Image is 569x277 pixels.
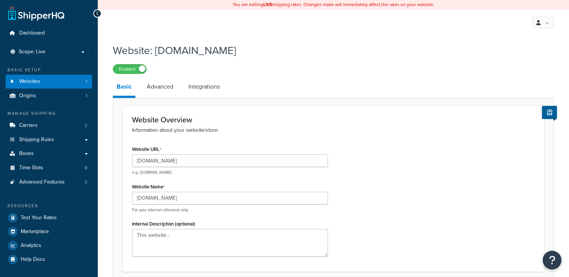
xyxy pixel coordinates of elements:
[6,253,92,266] a: Help Docs
[19,49,46,55] span: Scope: Live
[6,133,92,147] a: Shipping Rules
[132,184,165,190] label: Website Name
[143,78,177,96] a: Advanced
[185,78,223,96] a: Integrations
[19,151,34,157] span: Boxes
[132,207,328,213] p: For your internal reference only
[19,137,54,143] span: Shipping Rules
[85,122,87,129] span: 2
[6,161,92,175] a: Time Slots0
[113,78,135,98] a: Basic
[6,26,92,40] a: Dashboard
[132,170,328,175] p: e.g. [DOMAIN_NAME]
[6,161,92,175] li: Time Slots
[6,75,92,89] li: Websites
[132,221,195,227] label: Internal Description (optional)
[19,30,45,36] span: Dashboard
[19,122,38,129] span: Carriers
[263,1,272,8] b: LIVE
[6,239,92,252] a: Analytics
[21,215,57,221] span: Test Your Rates
[542,106,557,119] button: Show Help Docs
[6,75,92,89] a: Websites1
[19,165,43,171] span: Time Slots
[113,43,545,58] h1: Website: [DOMAIN_NAME]
[543,251,561,269] button: Open Resource Center
[19,179,65,185] span: Advanced Features
[132,146,161,152] label: Website URL
[6,119,92,132] li: Carriers
[86,93,87,99] span: 1
[6,175,92,189] li: Advanced Features
[21,256,45,263] span: Help Docs
[6,211,92,224] a: Test Your Rates
[6,147,92,161] a: Boxes
[21,242,41,249] span: Analytics
[132,126,535,134] p: Information about your website/store.
[6,203,92,209] div: Resources
[21,229,49,235] span: Marketplace
[85,165,87,171] span: 0
[6,119,92,132] a: Carriers2
[85,179,87,185] span: 3
[113,65,146,74] label: Enabled
[6,110,92,117] div: Manage Shipping
[6,175,92,189] a: Advanced Features3
[6,89,92,103] a: Origins1
[132,229,328,257] textarea: This website...
[132,116,535,124] h3: Website Overview
[86,78,87,85] span: 1
[19,93,36,99] span: Origins
[19,78,40,85] span: Websites
[6,67,92,73] div: Basic Setup
[6,225,92,238] a: Marketplace
[6,89,92,103] li: Origins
